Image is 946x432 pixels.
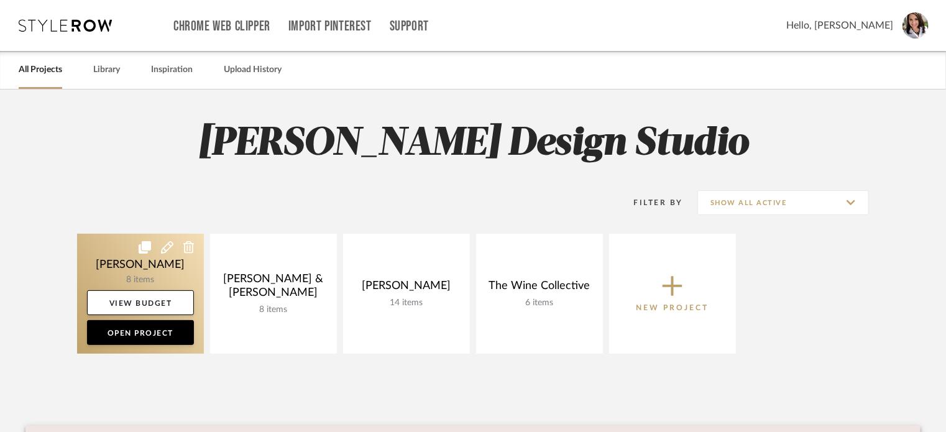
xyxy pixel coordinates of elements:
[486,298,593,308] div: 6 items
[87,290,194,315] a: View Budget
[93,62,120,78] a: Library
[902,12,929,39] img: avatar
[19,62,62,78] a: All Projects
[25,121,921,167] h2: [PERSON_NAME] Design Studio
[353,298,460,308] div: 14 items
[486,279,593,298] div: The Wine Collective
[786,18,893,33] span: Hello, [PERSON_NAME]
[288,21,372,32] a: Import Pinterest
[220,305,327,315] div: 8 items
[390,21,429,32] a: Support
[618,196,683,209] div: Filter By
[220,272,327,305] div: [PERSON_NAME] & [PERSON_NAME]
[353,279,460,298] div: [PERSON_NAME]
[87,320,194,345] a: Open Project
[636,301,709,314] p: New Project
[151,62,193,78] a: Inspiration
[609,234,736,354] button: New Project
[173,21,270,32] a: Chrome Web Clipper
[224,62,282,78] a: Upload History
